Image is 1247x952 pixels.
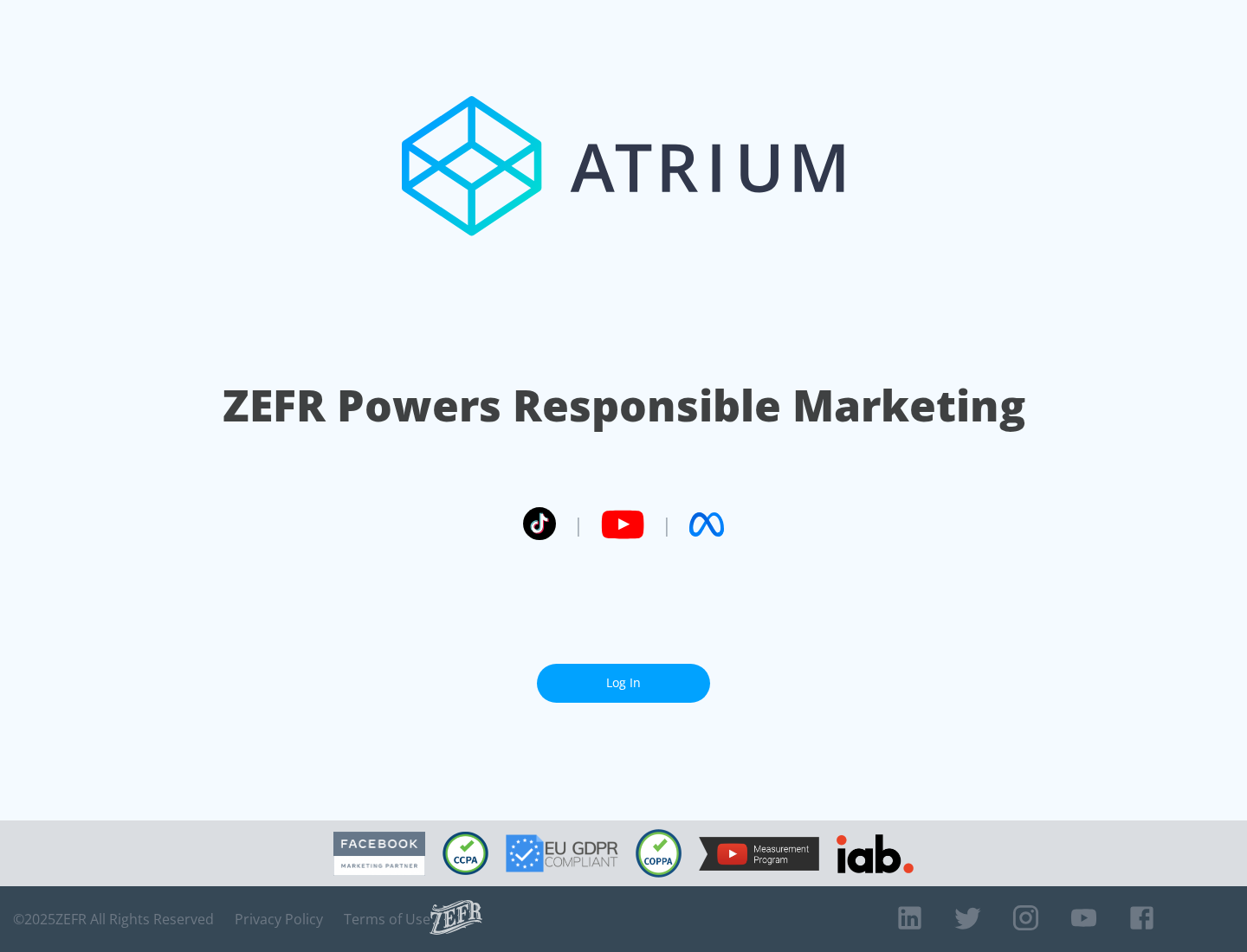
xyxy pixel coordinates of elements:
img: CCPA Compliant [443,832,488,875]
span: © 2025 ZEFR All Rights Reserved [13,910,214,928]
span: | [662,511,672,537]
img: Facebook Marketing Partner [333,832,425,876]
img: YouTube Measurement Program [699,837,819,871]
img: IAB [837,834,914,873]
a: Log In [537,664,710,703]
a: Privacy Policy [235,910,323,928]
h1: ZEFR Powers Responsible Marketing [223,376,1025,435]
span: | [573,511,584,537]
img: GDPR Compliant [506,834,618,872]
a: Terms of Use [344,910,430,928]
img: COPPA Compliant [636,829,682,878]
